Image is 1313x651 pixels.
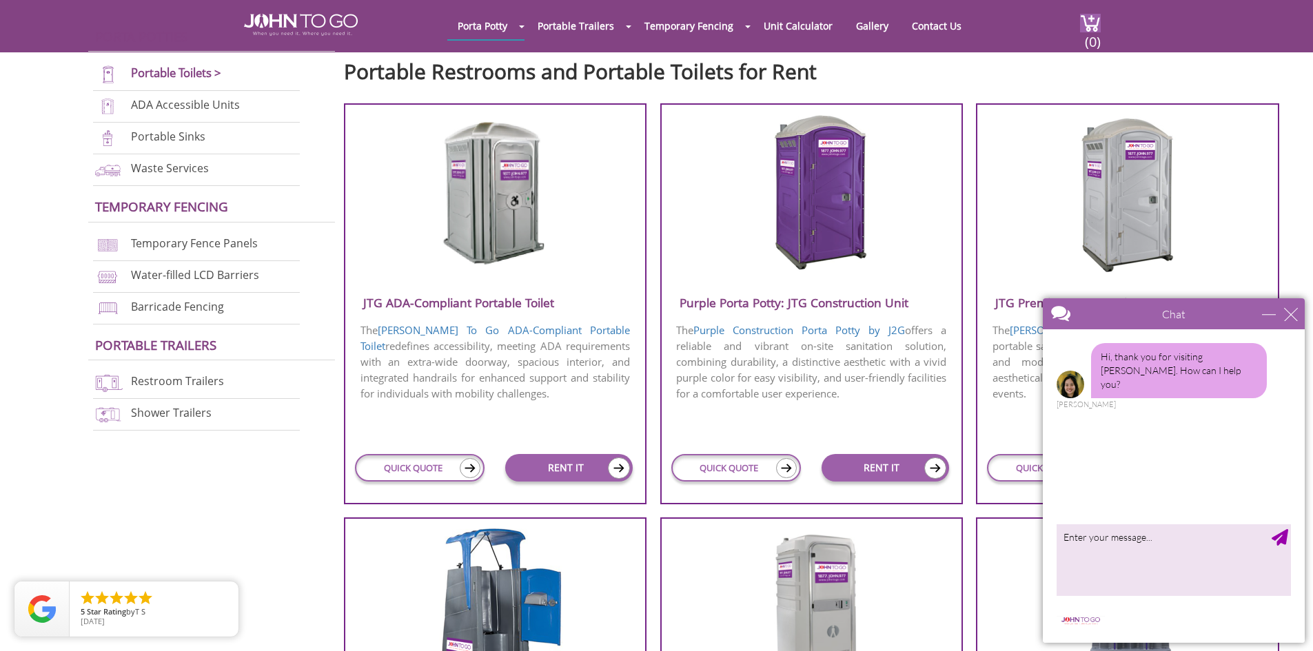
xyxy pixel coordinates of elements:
img: waste-services-new.png [93,161,123,179]
p: The elevates portable sanitation standards with its meticulous design and modern appearance, ensu... [977,321,1277,403]
img: JOHN to go [244,14,358,36]
img: icon [924,457,946,479]
img: Review Rating [28,595,56,623]
iframe: Live Chat Box [1035,290,1313,651]
a: Waste Services [131,161,209,176]
a: Water-filled LCD Barriers [131,267,259,282]
a: [PERSON_NAME] To Go Premium Event Unit [1010,323,1224,337]
a: Barricade Fencing [131,299,224,314]
li:  [137,590,154,606]
a: Temporary Fence Panels [131,236,258,251]
a: Contact Us [902,12,972,39]
a: QUICK QUOTE [671,454,801,482]
a: Restroom Trailers [131,373,224,389]
a: Unit Calculator [753,12,843,39]
span: T S [135,606,145,617]
img: chan-link-fencing-new.png [93,236,123,254]
a: RENT IT [822,454,949,482]
a: QUICK QUOTE [355,454,485,482]
img: icon [608,457,630,479]
a: Portable Trailers [527,12,624,39]
img: cart a [1080,14,1101,32]
a: RENT IT [505,454,633,482]
span: by [81,608,227,617]
img: Purple-Porta-Potty-J2G-Construction-Unit.png [746,114,877,272]
a: Porta Potty [447,12,518,39]
a: Temporary Fencing [634,12,744,39]
a: Gallery [846,12,899,39]
span: 5 [81,606,85,617]
a: Shower Trailers [131,405,212,420]
li:  [94,590,110,606]
img: icon [776,458,797,478]
img: barricade-fencing-icon-new.png [93,299,123,318]
p: The offers a reliable and vibrant on-site sanitation solution, combining durability, a distinctiv... [662,321,961,403]
p: The redefines accessibility, meeting ADA requirements with an extra-wide doorway, spacious interi... [345,321,645,403]
a: Porta Potties [95,28,187,45]
h3: JTG ADA-Compliant Portable Toilet [345,291,645,314]
a: QUICK QUOTE [987,454,1117,482]
img: portable-sinks-new.png [93,129,123,147]
li:  [123,590,139,606]
li:  [79,590,96,606]
li:  [108,590,125,606]
a: [PERSON_NAME] To Go ADA-Compliant Portable Toilet [360,323,631,353]
img: water-filled%20barriers-new.png [93,267,123,286]
span: Star Rating [87,606,126,617]
a: Temporary Fencing [95,198,228,215]
h2: Portable Restrooms and Portable Toilets for Rent [344,53,1292,83]
img: JTG-ADA-Compliant-Portable-Toilet.png [429,114,561,272]
span: [DATE] [81,616,105,626]
img: icon [460,458,480,478]
h3: JTG Premium Event Unit [977,291,1277,314]
a: Portable Toilets > [131,65,221,81]
a: Purple Construction Porta Potty by J2G [693,323,905,337]
h3: Purple Porta Potty: JTG Construction Unit [662,291,961,314]
img: restroom-trailers-new.png [93,373,123,392]
a: ADA Accessible Units [131,97,240,112]
img: JTG-Premium-Event-Unit.png [1061,114,1193,272]
img: ADA-units-new.png [93,97,123,116]
span: (0) [1084,21,1101,51]
a: Portable Sinks [131,129,205,144]
a: Portable trailers [95,336,216,353]
img: shower-trailers-new.png [93,405,123,424]
img: portable-toilets-new.png [93,65,123,84]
